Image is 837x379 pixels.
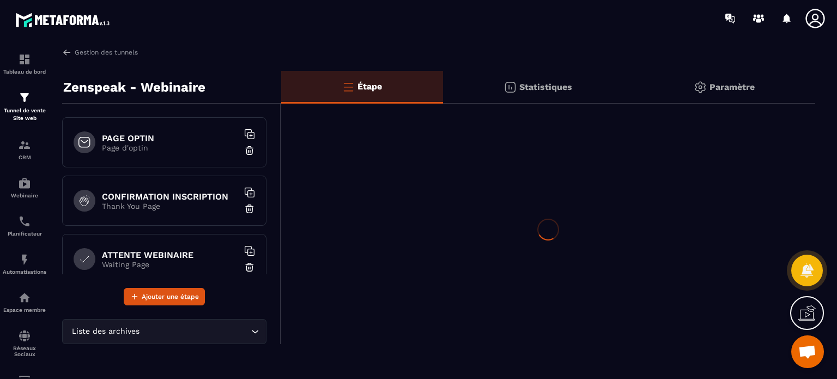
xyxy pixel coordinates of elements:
[519,82,572,92] p: Statistiques
[3,69,46,75] p: Tableau de bord
[694,81,707,94] img: setting-gr.5f69749f.svg
[3,192,46,198] p: Webinaire
[244,203,255,214] img: trash
[62,47,72,57] img: arrow
[357,81,382,92] p: Étape
[102,143,238,152] p: Page d'optin
[18,329,31,342] img: social-network
[709,82,755,92] p: Paramètre
[244,262,255,273] img: trash
[3,207,46,245] a: schedulerschedulerPlanificateur
[244,145,255,156] img: trash
[102,202,238,210] p: Thank You Page
[504,81,517,94] img: stats.20deebd0.svg
[18,91,31,104] img: formation
[3,283,46,321] a: automationsautomationsEspace membre
[3,269,46,275] p: Automatisations
[3,130,46,169] a: formationformationCRM
[3,245,46,283] a: automationsautomationsAutomatisations
[18,253,31,266] img: automations
[3,321,46,365] a: social-networksocial-networkRéseaux Sociaux
[3,231,46,237] p: Planificateur
[63,76,205,98] p: Zenspeak - Webinaire
[3,307,46,313] p: Espace membre
[18,215,31,228] img: scheduler
[142,291,199,302] span: Ajouter une étape
[62,319,266,344] div: Search for option
[62,47,138,57] a: Gestion des tunnels
[3,45,46,83] a: formationformationTableau de bord
[102,191,238,202] h6: CONFIRMATION INSCRIPTION
[18,53,31,66] img: formation
[791,335,824,368] div: Ouvrir le chat
[15,10,113,30] img: logo
[3,107,46,122] p: Tunnel de vente Site web
[69,326,142,338] span: Liste des archives
[3,345,46,357] p: Réseaux Sociaux
[102,250,238,260] h6: ATTENTE WEBINAIRE
[18,139,31,152] img: formation
[3,83,46,130] a: formationformationTunnel de vente Site web
[102,260,238,269] p: Waiting Page
[124,288,205,305] button: Ajouter une étape
[102,133,238,143] h6: PAGE OPTIN
[3,154,46,160] p: CRM
[342,80,355,93] img: bars-o.4a397970.svg
[18,177,31,190] img: automations
[142,326,248,338] input: Search for option
[18,291,31,304] img: automations
[3,169,46,207] a: automationsautomationsWebinaire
